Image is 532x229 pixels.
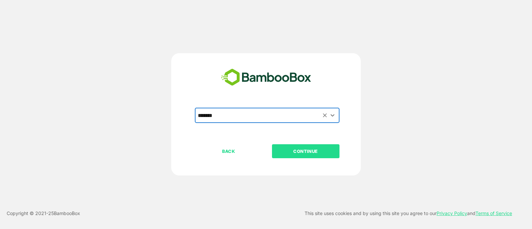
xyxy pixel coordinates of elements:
[328,111,337,120] button: Open
[217,66,315,88] img: bamboobox
[305,209,512,217] p: This site uses cookies and by using this site you agree to our and
[272,144,339,158] button: CONTINUE
[272,148,339,155] p: CONTINUE
[437,210,467,216] a: Privacy Policy
[475,210,512,216] a: Terms of Service
[195,144,262,158] button: BACK
[321,111,329,119] button: Clear
[196,148,262,155] p: BACK
[7,209,80,217] p: Copyright © 2021- 25 BambooBox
